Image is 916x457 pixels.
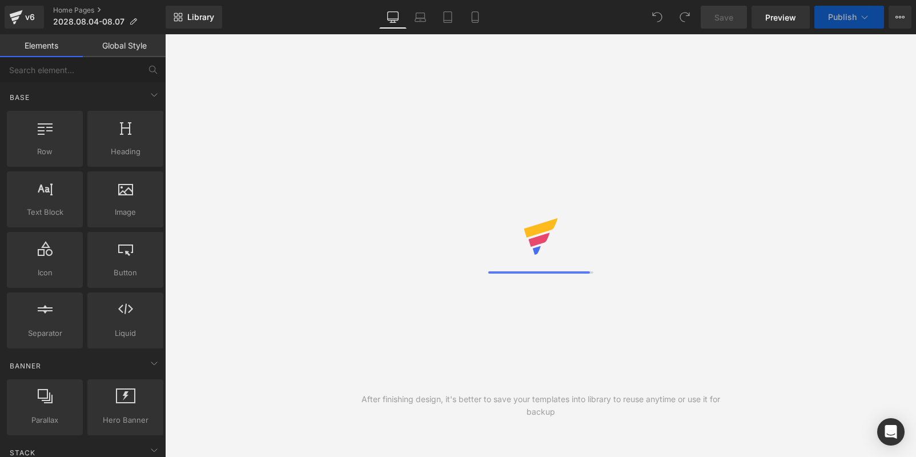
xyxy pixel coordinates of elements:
a: Tablet [434,6,461,29]
a: Mobile [461,6,489,29]
span: Save [714,11,733,23]
span: Banner [9,360,42,371]
a: Global Style [83,34,166,57]
button: Undo [646,6,669,29]
a: Home Pages [53,6,166,15]
div: After finishing design, it's better to save your templates into library to reuse anytime or use i... [353,393,729,418]
span: Parallax [10,414,79,426]
span: Library [187,12,214,22]
a: v6 [5,6,44,29]
span: Image [91,206,160,218]
span: Liquid [91,327,160,339]
button: Redo [673,6,696,29]
span: Heading [91,146,160,158]
button: More [889,6,911,29]
a: New Library [166,6,222,29]
span: 2028.08.04-08.07 [53,17,124,26]
div: v6 [23,10,37,25]
button: Publish [814,6,884,29]
span: Preview [765,11,796,23]
div: Open Intercom Messenger [877,418,905,446]
span: Hero Banner [91,414,160,426]
span: Row [10,146,79,158]
span: Text Block [10,206,79,218]
span: Icon [10,267,79,279]
span: Button [91,267,160,279]
a: Preview [752,6,810,29]
a: Laptop [407,6,434,29]
a: Desktop [379,6,407,29]
span: Publish [828,13,857,22]
span: Base [9,92,31,103]
span: Separator [10,327,79,339]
